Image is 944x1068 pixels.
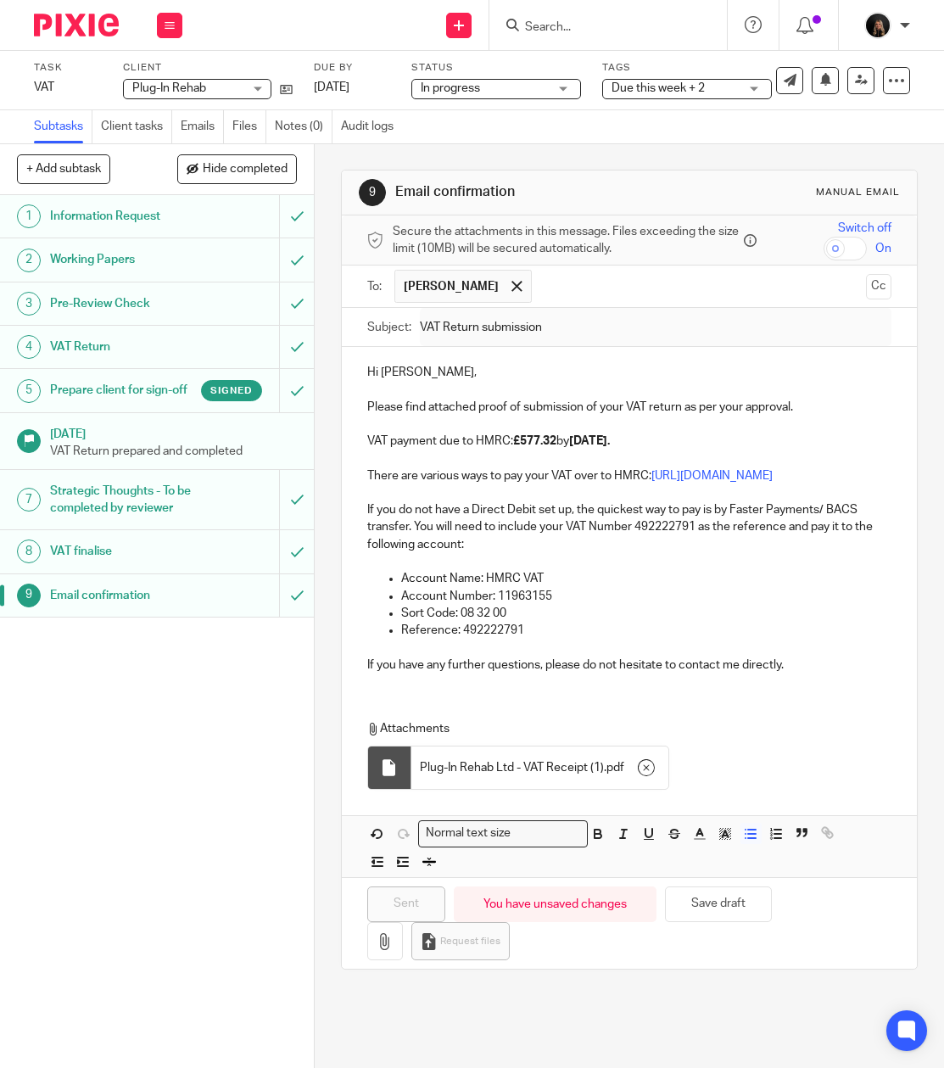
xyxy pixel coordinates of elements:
[420,759,604,776] span: Plug-In Rehab Ltd - VAT Receipt (1)
[602,61,772,75] label: Tags
[17,335,41,359] div: 4
[393,223,740,258] span: Secure the attachments in this message. Files exceeding the size limit (10MB) will be secured aut...
[665,886,772,923] button: Save draft
[838,220,891,237] span: Switch off
[50,247,192,272] h1: Working Papers
[314,81,349,93] span: [DATE]
[17,488,41,512] div: 7
[50,422,297,443] h1: [DATE]
[418,820,588,847] div: Search for option
[50,334,192,360] h1: VAT Return
[367,886,445,923] input: Sent
[401,605,891,622] p: Sort Code: 08 32 00
[123,61,293,75] label: Client
[367,364,891,381] p: Hi [PERSON_NAME],
[367,319,411,336] label: Subject:
[341,110,402,143] a: Audit logs
[359,179,386,206] div: 9
[181,110,224,143] a: Emails
[50,204,192,229] h1: Information Request
[132,82,206,94] span: Plug-In Rehab
[517,825,578,842] input: Search for option
[34,110,92,143] a: Subtasks
[50,291,192,316] h1: Pre-Review Check
[875,240,891,257] span: On
[50,539,192,564] h1: VAT finalise
[454,886,656,923] div: You have unsaved changes
[17,379,41,403] div: 5
[401,570,891,587] p: Account Name: HMRC VAT
[203,163,288,176] span: Hide completed
[422,825,515,842] span: Normal text size
[17,154,110,183] button: + Add subtask
[401,622,891,639] p: Reference: 492222791
[17,584,41,607] div: 9
[34,14,119,36] img: Pixie
[17,292,41,316] div: 3
[101,110,172,143] a: Client tasks
[34,79,102,96] div: VAT
[17,249,41,272] div: 2
[421,82,480,94] span: In progress
[395,183,666,201] h1: Email confirmation
[232,110,266,143] a: Files
[367,501,891,553] p: If you do not have a Direct Debit set up, the quickest way to pay is by Faster Payments/ BACS tra...
[314,61,390,75] label: Due by
[50,583,192,608] h1: Email confirmation
[17,540,41,563] div: 8
[34,61,102,75] label: Task
[367,399,891,416] p: Please find attached proof of submission of your VAT return as per your approval.
[367,278,386,295] label: To:
[50,377,192,403] h1: Prepare client for sign-off
[17,204,41,228] div: 1
[367,467,891,484] p: There are various ways to pay your VAT over to HMRC:
[816,186,900,199] div: Manual email
[606,759,624,776] span: pdf
[50,478,192,522] h1: Strategic Thoughts - To be completed by reviewer
[864,12,891,39] img: 455A9867.jpg
[367,657,891,674] p: If you have any further questions, please do not hesitate to contact me directly.
[404,278,499,295] span: [PERSON_NAME]
[411,922,510,960] button: Request files
[177,154,297,183] button: Hide completed
[367,433,891,450] p: VAT payment due to HMRC: by
[411,61,581,75] label: Status
[569,435,610,447] strong: [DATE].
[651,470,773,482] a: [URL][DOMAIN_NAME]
[275,110,332,143] a: Notes (0)
[612,82,705,94] span: Due this week + 2
[411,746,668,789] div: .
[440,935,500,948] span: Request files
[50,443,297,460] p: VAT Return prepared and completed
[401,588,891,605] p: Account Number: 11963155
[866,274,891,299] button: Cc
[210,383,253,398] span: Signed
[513,435,556,447] strong: £577.32
[523,20,676,36] input: Search
[367,720,895,737] p: Attachments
